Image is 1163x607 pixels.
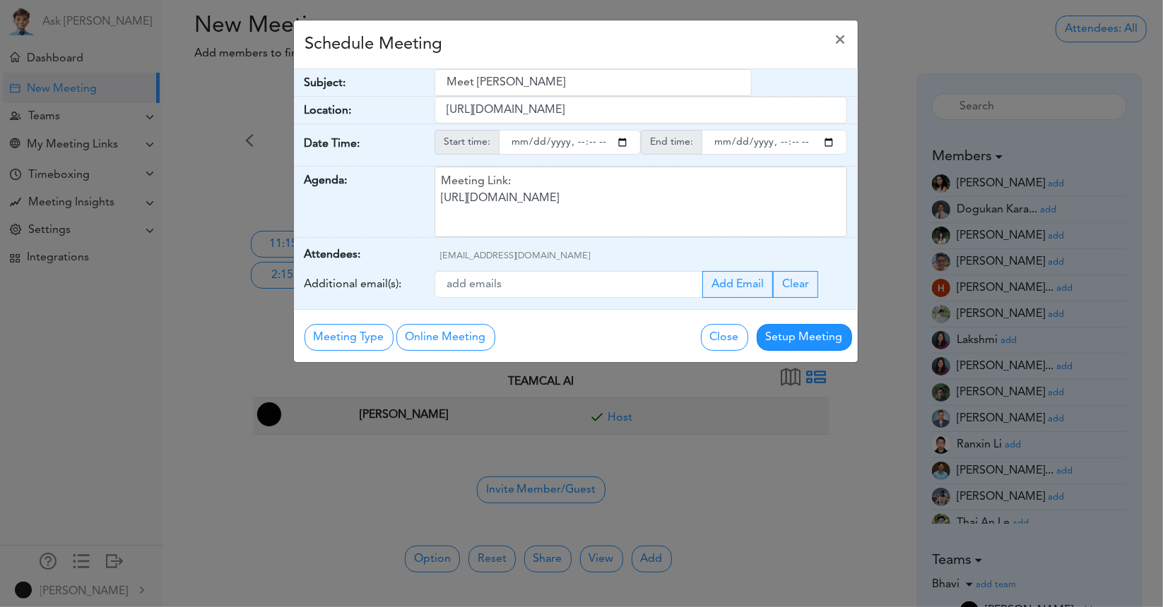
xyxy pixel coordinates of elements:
[824,20,858,60] button: Close
[641,130,702,155] span: End time:
[305,175,348,186] strong: Agenda:
[396,324,495,351] button: Online Meeting
[305,271,402,298] label: Additional email(s):
[702,130,847,155] input: endtime
[305,78,346,89] strong: Subject:
[305,138,360,150] strong: Date Time:
[757,324,852,351] button: Setup Meeting
[305,249,361,260] strong: Attendees:
[773,271,818,298] button: Clear
[701,324,748,351] button: Close
[305,105,352,116] strong: Location:
[499,130,641,155] input: starttime
[305,324,394,351] button: Meeting Type
[835,32,846,49] span: ×
[440,251,590,260] span: [EMAIL_ADDRESS][DOMAIN_NAME]
[435,271,703,298] input: Recipient's email
[702,271,773,298] button: Add Email
[305,32,443,57] h4: Schedule Meeting
[435,167,847,237] div: Meeting Link: [URL][DOMAIN_NAME]
[435,130,500,155] span: Start time:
